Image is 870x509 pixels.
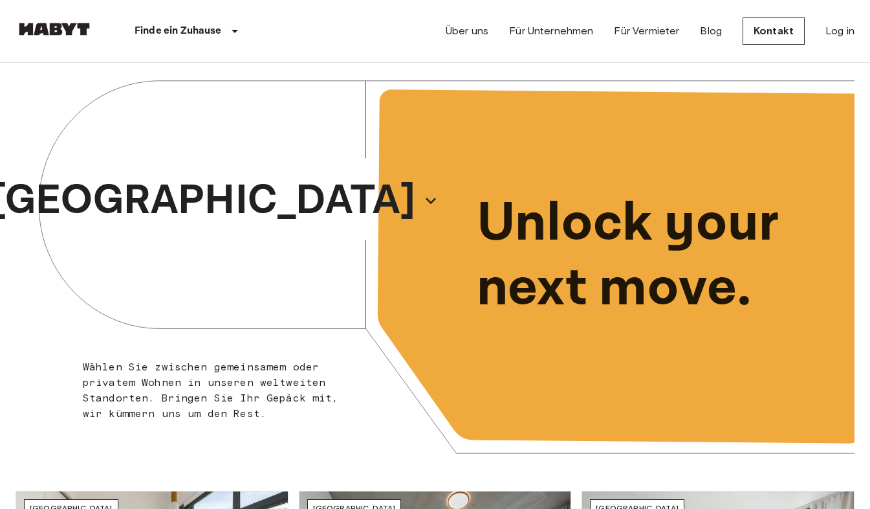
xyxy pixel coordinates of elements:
a: Blog [700,23,722,39]
a: Log in [825,23,854,39]
img: Habyt [16,23,93,36]
a: Kontakt [743,17,805,45]
p: Finde ein Zuhause [135,23,222,39]
a: Für Vermieter [614,23,679,39]
a: Über uns [446,23,488,39]
p: Unlock your next move. [477,191,834,322]
p: Wählen Sie zwischen gemeinsamem oder privatem Wohnen in unseren weltweiten Standorten. Bringen Si... [83,359,360,422]
a: Für Unternehmen [509,23,593,39]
